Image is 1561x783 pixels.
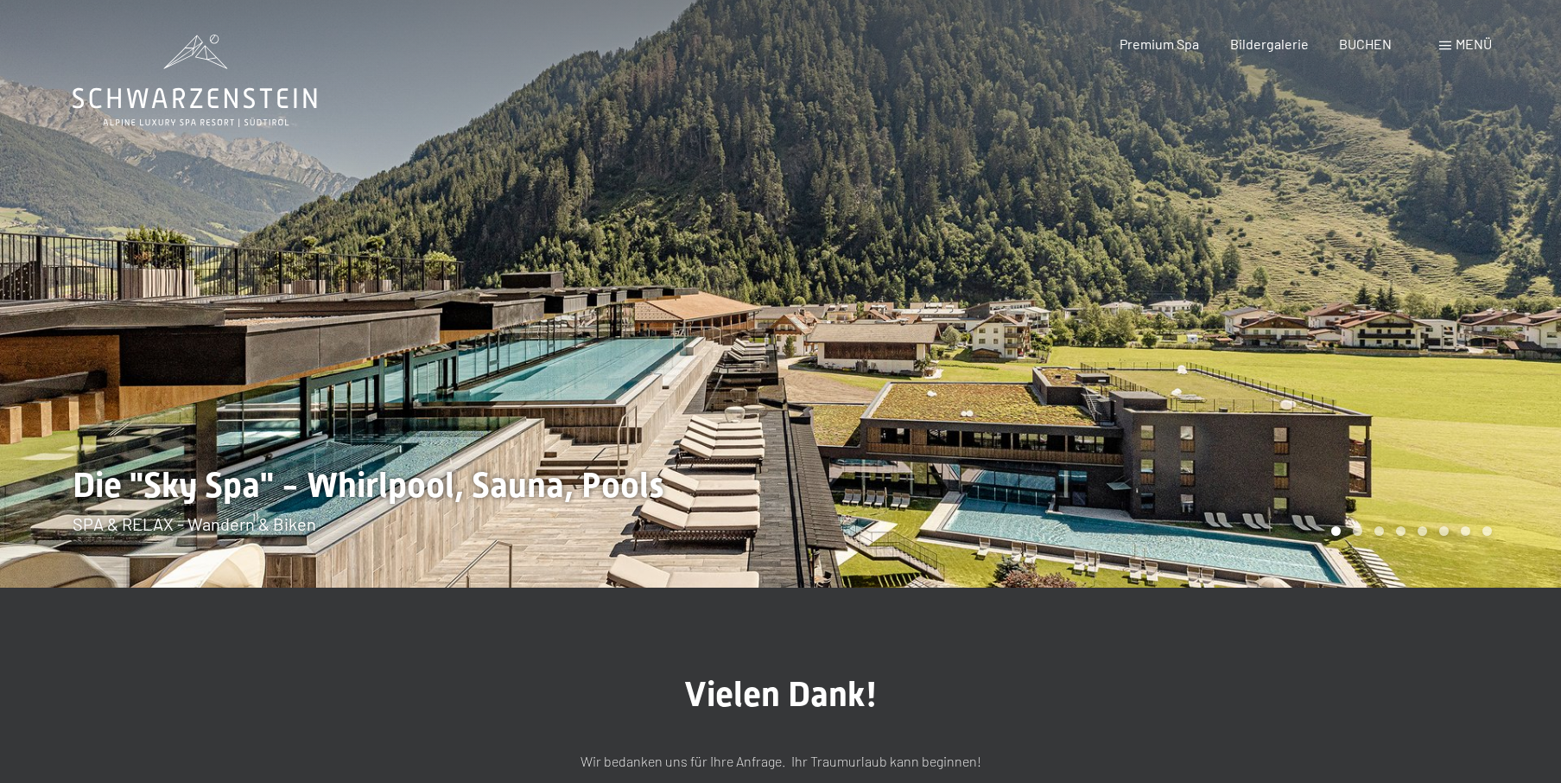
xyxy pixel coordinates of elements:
div: Carousel Page 3 [1374,526,1384,536]
a: Bildergalerie [1230,35,1309,52]
div: Carousel Page 7 [1461,526,1470,536]
a: BUCHEN [1339,35,1392,52]
div: Carousel Page 1 (Current Slide) [1331,526,1341,536]
div: Carousel Page 5 [1418,526,1427,536]
div: Carousel Page 2 [1353,526,1362,536]
div: Carousel Page 4 [1396,526,1406,536]
a: Premium Spa [1120,35,1199,52]
div: Carousel Page 8 [1482,526,1492,536]
span: Vielen Dank! [684,674,878,715]
div: Carousel Pagination [1325,526,1492,536]
span: Menü [1456,35,1492,52]
div: Carousel Page 6 [1439,526,1449,536]
p: Wir bedanken uns für Ihre Anfrage. Ihr Traumurlaub kann beginnen! [349,750,1213,773]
